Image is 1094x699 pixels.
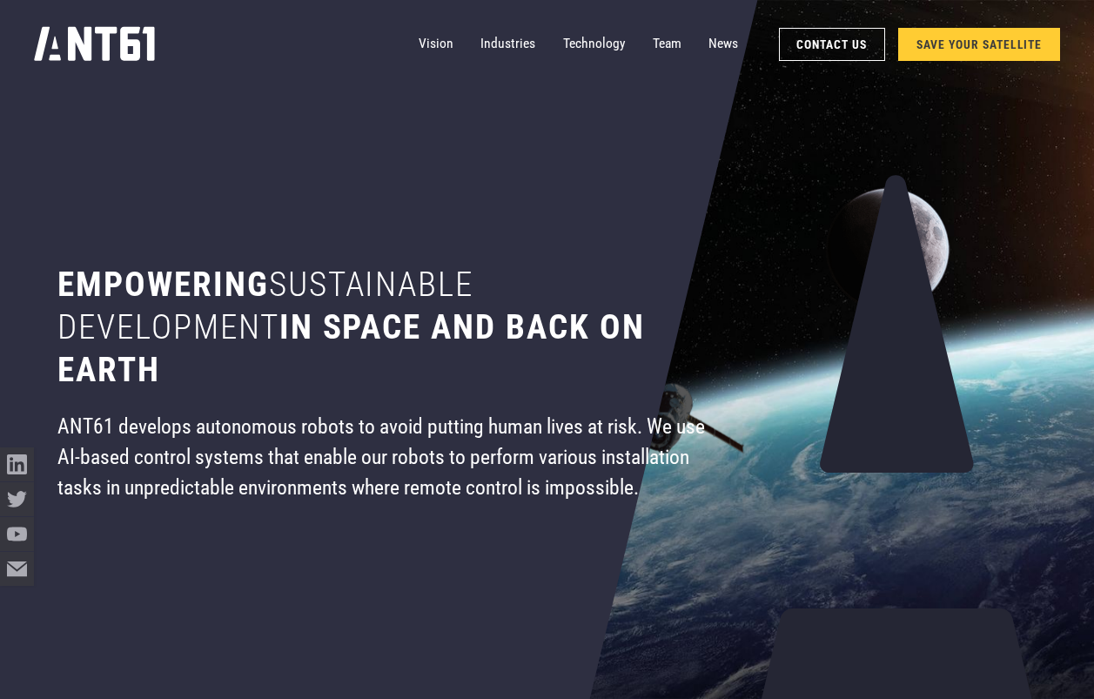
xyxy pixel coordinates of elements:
a: Team [653,27,681,61]
a: home [34,21,155,67]
a: SAVE YOUR SATELLITE [898,28,1060,61]
a: Technology [563,27,626,61]
a: News [708,27,738,61]
div: ANT61 develops autonomous robots to avoid putting human lives at risk. We use AI-based control sy... [57,412,714,503]
a: Industries [480,27,535,61]
span: sustainable development [57,265,473,347]
a: Vision [419,27,453,61]
a: Contact Us [779,28,885,61]
h1: Empowering in space and back on earth [57,264,714,391]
